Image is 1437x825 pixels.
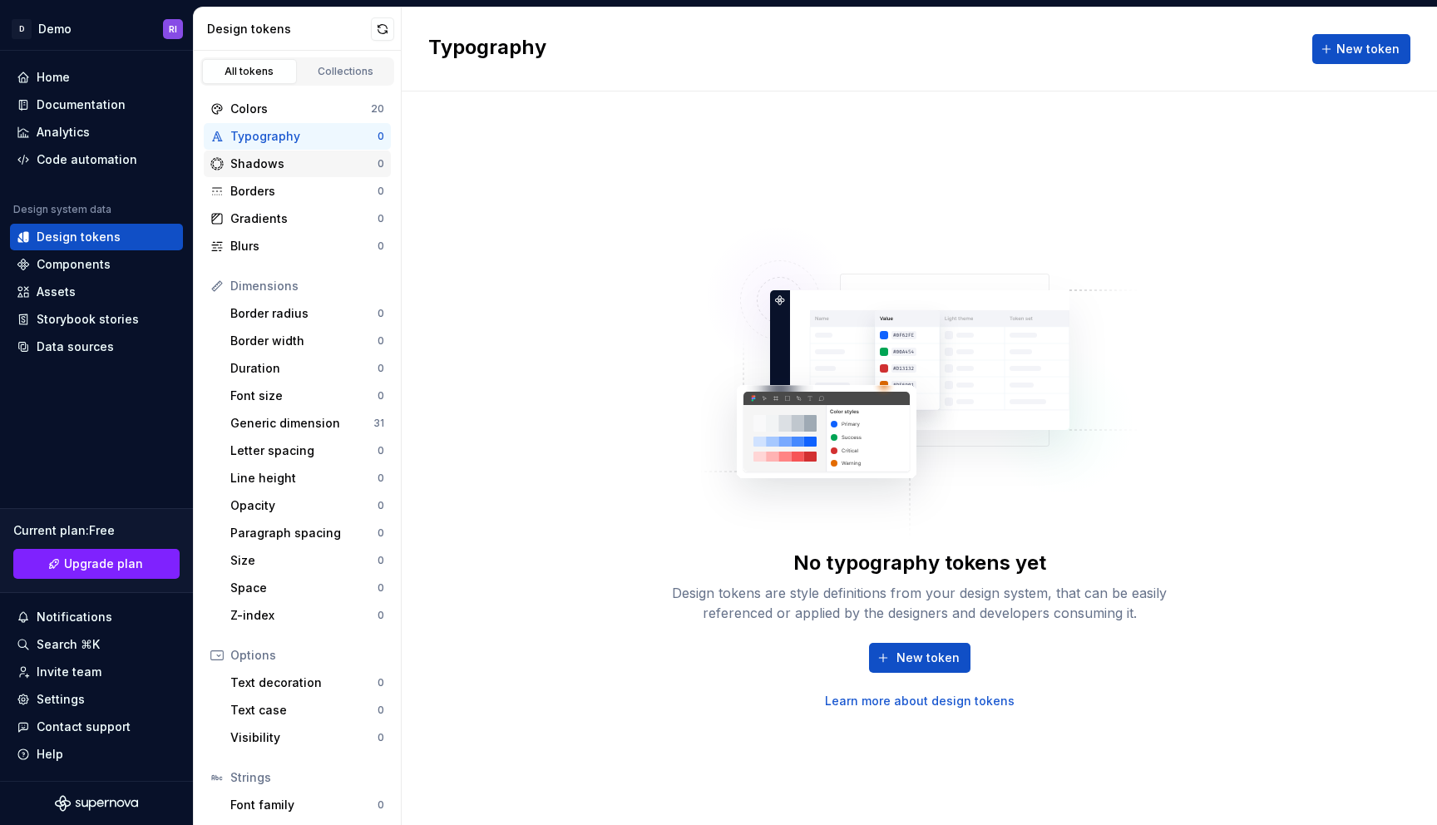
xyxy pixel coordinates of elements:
div: Components [37,256,111,273]
div: 0 [378,362,384,375]
div: Contact support [37,719,131,735]
div: Space [230,580,378,596]
div: No typography tokens yet [793,550,1046,576]
a: Border width0 [224,328,391,354]
div: 0 [378,676,384,689]
a: Font family0 [224,792,391,818]
div: Text case [230,702,378,719]
div: 0 [378,731,384,744]
div: 0 [378,609,384,622]
div: Collections [304,65,388,78]
button: New token [1312,34,1410,64]
div: Home [37,69,70,86]
div: 20 [371,102,384,116]
a: Home [10,64,183,91]
a: Assets [10,279,183,305]
a: Typography0 [204,123,391,150]
div: Line height [230,470,378,487]
a: Z-index0 [224,602,391,629]
div: 31 [373,417,384,430]
div: Border width [230,333,378,349]
a: Blurs0 [204,233,391,259]
div: 0 [378,185,384,198]
a: Storybook stories [10,306,183,333]
a: Opacity0 [224,492,391,519]
div: Font family [230,797,378,813]
a: Text case0 [224,697,391,724]
div: Generic dimension [230,415,373,432]
div: Visibility [230,729,378,746]
button: New token [869,643,970,673]
a: Generic dimension31 [224,410,391,437]
div: Z-index [230,607,378,624]
div: Demo [38,21,72,37]
div: 0 [378,307,384,320]
div: Design tokens [37,229,121,245]
button: Notifications [10,604,183,630]
button: DDemoRI [3,11,190,47]
a: Analytics [10,119,183,146]
div: Strings [230,769,384,786]
a: Shadows0 [204,151,391,177]
span: Upgrade plan [64,556,143,572]
div: Assets [37,284,76,300]
button: Contact support [10,714,183,740]
div: Settings [37,691,85,708]
div: Analytics [37,124,90,141]
div: 0 [378,212,384,225]
div: 0 [378,130,384,143]
div: 0 [378,704,384,717]
div: Blurs [230,238,378,254]
div: 0 [378,554,384,567]
a: Border radius0 [224,300,391,327]
div: Typography [230,128,378,145]
a: Space0 [224,575,391,601]
svg: Supernova Logo [55,795,138,812]
div: 0 [378,334,384,348]
a: Borders0 [204,178,391,205]
div: Notifications [37,609,112,625]
div: 0 [378,526,384,540]
div: Data sources [37,338,114,355]
button: Help [10,741,183,768]
div: Letter spacing [230,442,378,459]
a: Design tokens [10,224,183,250]
a: Gradients0 [204,205,391,232]
div: Gradients [230,210,378,227]
div: D [12,19,32,39]
a: Letter spacing0 [224,437,391,464]
div: Text decoration [230,674,378,691]
div: Current plan : Free [13,522,180,539]
a: Visibility0 [224,724,391,751]
a: Duration0 [224,355,391,382]
a: Upgrade plan [13,549,180,579]
div: Code automation [37,151,137,168]
a: Paragraph spacing0 [224,520,391,546]
a: Size0 [224,547,391,574]
div: Size [230,552,378,569]
a: Invite team [10,659,183,685]
div: Documentation [37,96,126,113]
a: Text decoration0 [224,669,391,696]
div: Shadows [230,156,378,172]
span: New token [896,650,960,666]
div: Border radius [230,305,378,322]
div: 0 [378,581,384,595]
div: Duration [230,360,378,377]
div: Borders [230,183,378,200]
a: Documentation [10,91,183,118]
a: Code automation [10,146,183,173]
a: Data sources [10,333,183,360]
div: 0 [378,240,384,253]
a: Learn more about design tokens [825,693,1015,709]
h2: Typography [428,34,546,64]
div: Design tokens are style definitions from your design system, that can be easily referenced or app... [654,583,1186,623]
div: Search ⌘K [37,636,100,653]
div: 0 [378,444,384,457]
div: 0 [378,472,384,485]
div: Opacity [230,497,378,514]
div: Font size [230,388,378,404]
div: RI [169,22,177,36]
div: Help [37,746,63,763]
